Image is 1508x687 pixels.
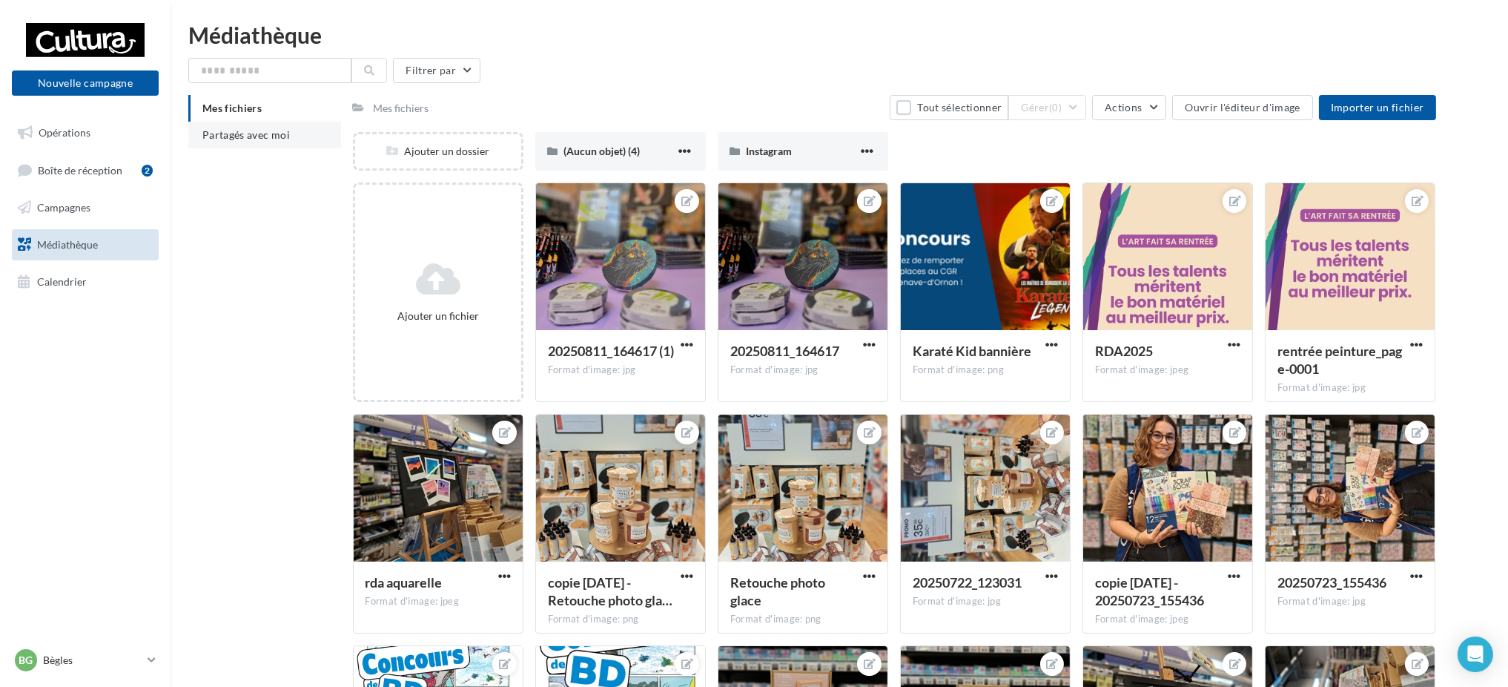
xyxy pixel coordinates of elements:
[12,70,159,96] button: Nouvelle campagne
[548,364,693,377] div: Format d'image: jpg
[746,145,792,157] span: Instagram
[38,163,122,176] span: Boîte de réception
[1331,101,1424,114] span: Importer un fichier
[1277,381,1423,395] div: Format d'image: jpg
[913,343,1031,359] span: Karaté Kid bannière
[202,128,290,141] span: Partagés avec moi
[9,229,162,260] a: Médiathèque
[37,238,98,251] span: Médiathèque
[1277,343,1402,377] span: rentrée peinture_page-0001
[1095,574,1204,608] span: copie 25-07-2025 - 20250723_155436
[393,58,480,83] button: Filtrer par
[366,595,511,608] div: Format d'image: jpeg
[548,343,674,359] span: 20250811_164617 (1)
[9,117,162,148] a: Opérations
[1172,95,1312,120] button: Ouvrir l'éditeur d'image
[39,126,90,139] span: Opérations
[1277,574,1386,591] span: 20250723_155436
[361,309,515,323] div: Ajouter un fichier
[730,613,876,626] div: Format d'image: png
[43,653,142,668] p: Bègles
[9,266,162,298] a: Calendrier
[142,165,153,177] div: 2
[12,646,159,674] a: Bg Bègles
[730,364,876,377] div: Format d'image: jpg
[355,144,521,159] div: Ajouter un dossier
[890,95,1008,120] button: Tout sélectionner
[9,154,162,186] a: Boîte de réception2
[202,102,262,114] span: Mes fichiers
[1092,95,1166,120] button: Actions
[913,595,1058,608] div: Format d'image: jpg
[548,574,672,608] span: copie 25-07-2025 - Retouche photo glace
[374,101,429,116] div: Mes fichiers
[1105,101,1142,114] span: Actions
[1458,637,1493,672] div: Open Intercom Messenger
[37,275,87,287] span: Calendrier
[1319,95,1436,120] button: Importer un fichier
[1095,343,1153,359] span: RDA2025
[9,192,162,223] a: Campagnes
[1095,613,1240,626] div: Format d'image: jpeg
[1008,95,1086,120] button: Gérer(0)
[37,201,90,214] span: Campagnes
[366,574,443,591] span: rda aquarelle
[563,145,640,157] span: (Aucun objet) (4)
[730,574,825,608] span: Retouche photo glace
[913,364,1058,377] div: Format d'image: png
[913,574,1022,591] span: 20250722_123031
[19,653,33,668] span: Bg
[548,613,693,626] div: Format d'image: png
[1095,364,1240,377] div: Format d'image: jpeg
[1049,102,1062,114] span: (0)
[188,24,1490,46] div: Médiathèque
[1277,595,1423,608] div: Format d'image: jpg
[730,343,839,359] span: 20250811_164617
